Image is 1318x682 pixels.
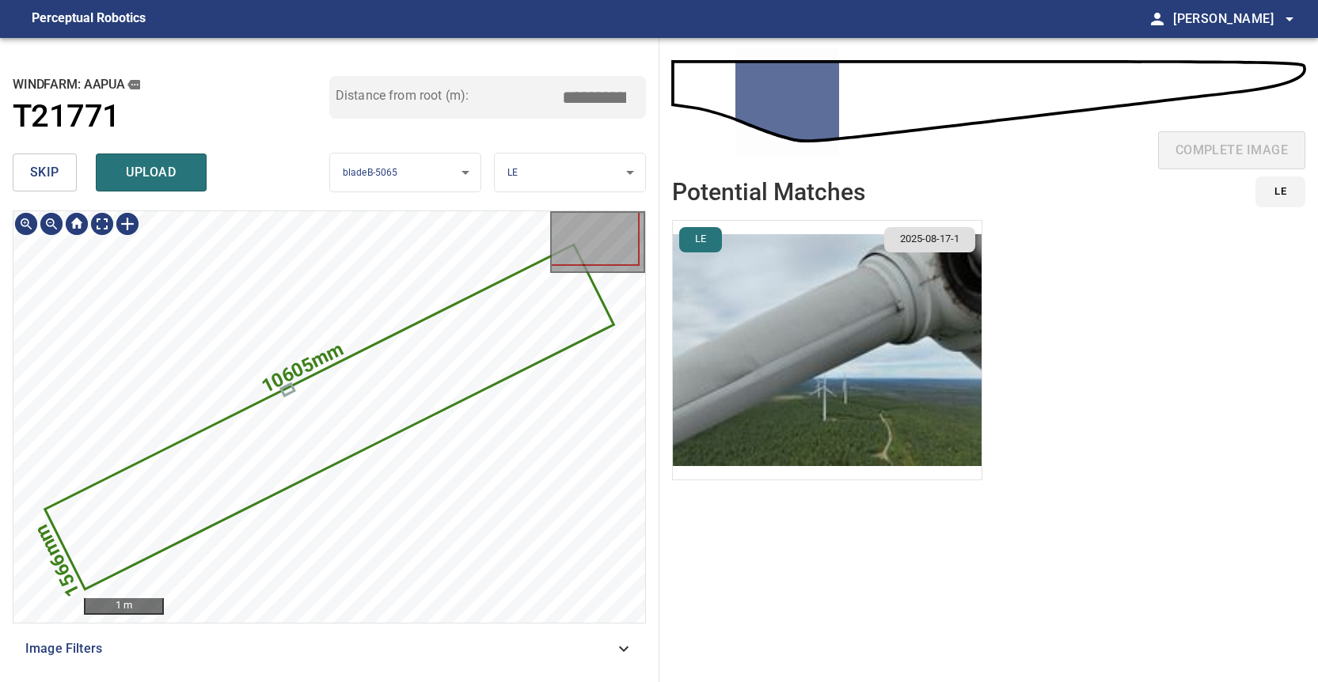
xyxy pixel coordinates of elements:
button: upload [96,153,207,191]
span: 2025-08-17-1 [891,232,969,247]
div: bladeB-5065 [330,153,480,193]
img: Zoom in [13,211,39,237]
text: 1566mm [30,521,85,600]
img: Aapua/T21771/2025-08-17-1/2025-08-17-5/inspectionData/image34wp39.jpg [673,221,982,479]
span: LE [686,232,716,247]
img: Go home [64,211,89,237]
img: Toggle selection [115,211,140,237]
span: bladeB-5065 [343,167,398,178]
text: 10605mm [258,338,348,397]
span: Image Filters [25,639,614,658]
img: Toggle full page [89,211,115,237]
button: copy message details [125,76,142,93]
span: upload [113,161,189,184]
label: Distance from root (m): [336,89,469,102]
span: person [1148,9,1167,28]
span: LE [507,167,518,178]
div: Image Filters [13,630,646,668]
span: skip [30,161,59,184]
button: skip [13,153,77,191]
span: [PERSON_NAME] [1173,8,1299,30]
img: Zoom out [39,211,64,237]
div: id [1246,176,1305,207]
span: LE [1274,183,1286,201]
h2: Potential Matches [672,179,865,205]
span: arrow_drop_down [1280,9,1299,28]
a: T21771 [13,98,329,135]
h2: windfarm: Aapua [13,76,329,93]
button: LE [1255,176,1305,207]
button: [PERSON_NAME] [1167,3,1299,35]
h1: T21771 [13,98,120,135]
figcaption: Perceptual Robotics [32,6,146,32]
div: LE [495,153,645,193]
button: LE [679,227,722,252]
